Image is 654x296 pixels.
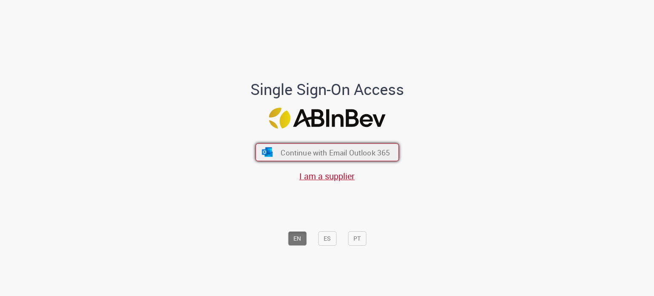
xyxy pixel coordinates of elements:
[269,108,385,129] img: Logo ABInBev
[288,231,307,246] button: EN
[318,231,336,246] button: ES
[299,170,355,182] a: I am a supplier
[209,81,445,98] h1: Single Sign-On Access
[348,231,366,246] button: PT
[255,144,399,161] button: ícone Azure/Microsoft 360 Continue with Email Outlook 365
[281,147,390,157] span: Continue with Email Outlook 365
[261,148,273,157] img: ícone Azure/Microsoft 360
